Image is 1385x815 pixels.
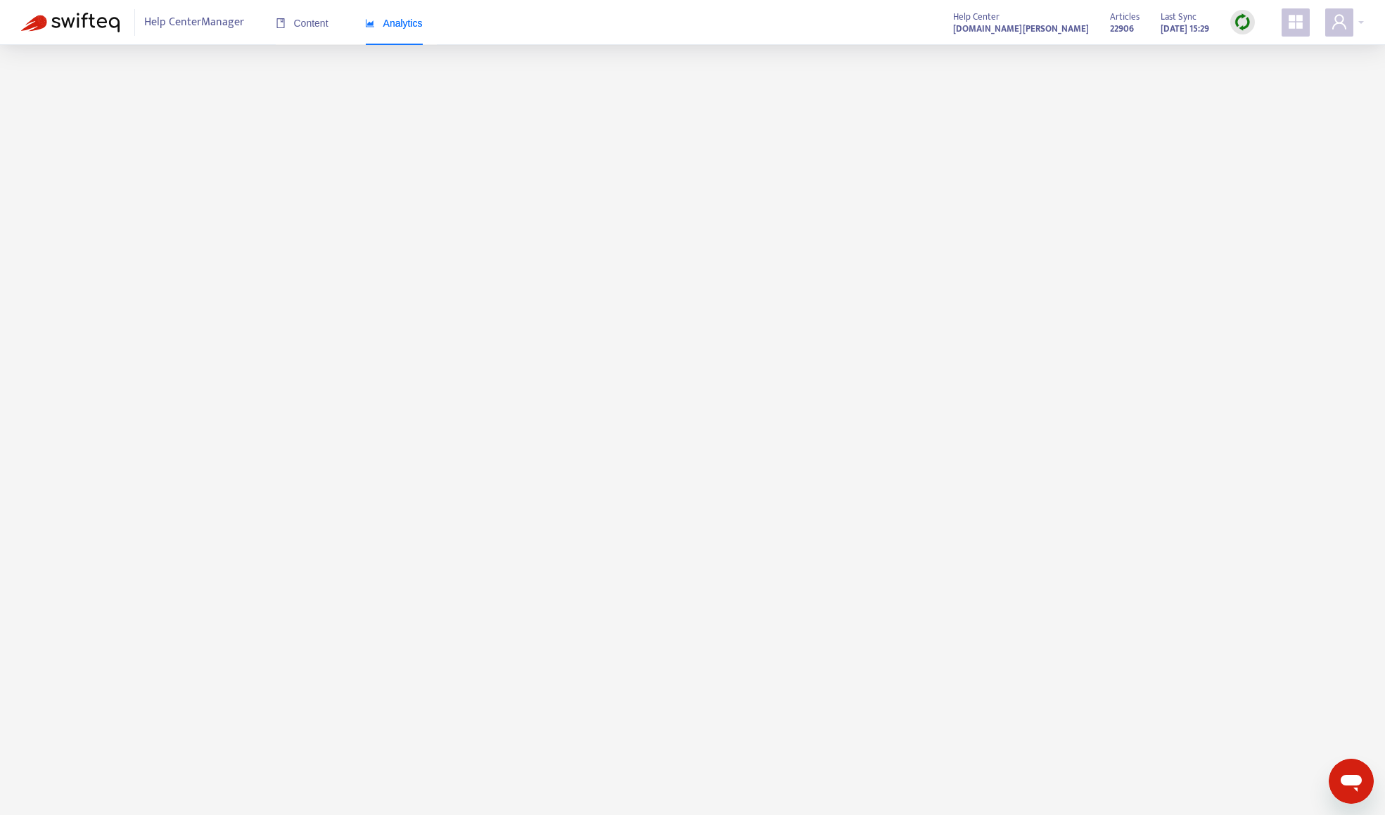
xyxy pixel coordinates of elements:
strong: 22906 [1110,21,1134,37]
span: area-chart [365,18,375,28]
img: Swifteq [21,13,120,32]
span: user [1331,13,1348,30]
span: Help Center [953,9,1000,25]
a: [DOMAIN_NAME][PERSON_NAME] [953,20,1089,37]
span: Help Center Manager [144,9,244,36]
span: book [276,18,286,28]
img: sync.dc5367851b00ba804db3.png [1234,13,1251,31]
strong: [DATE] 15:29 [1161,21,1209,37]
span: Content [276,18,328,29]
strong: [DOMAIN_NAME][PERSON_NAME] [953,21,1089,37]
span: Analytics [365,18,423,29]
span: Articles [1110,9,1140,25]
span: Last Sync [1161,9,1196,25]
span: appstore [1287,13,1304,30]
iframe: メッセージングウィンドウを開くボタン [1329,759,1374,804]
